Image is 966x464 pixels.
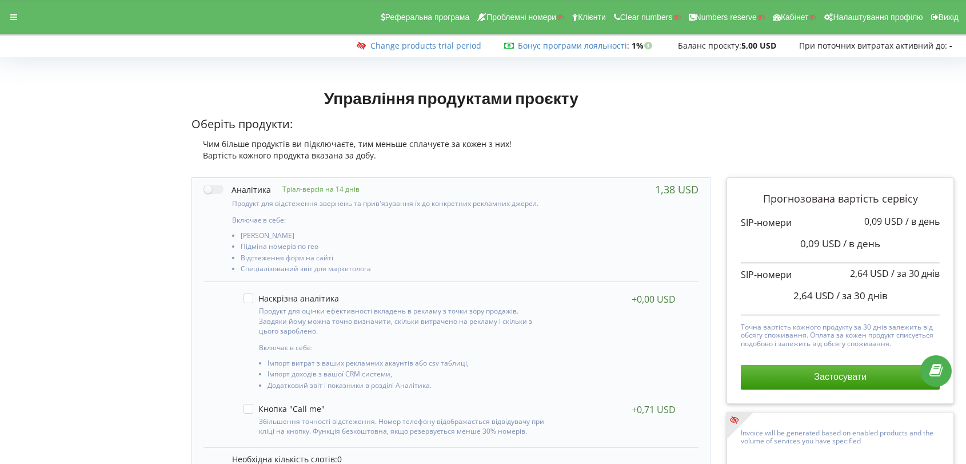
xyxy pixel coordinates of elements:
a: Change products trial period [370,40,481,51]
p: Продукт для оцінки ефективності вкладень в рекламу з точки зору продажів. Завдяки йому можна точн... [259,306,546,335]
span: Налаштування профілю [833,13,923,22]
strong: 1% [632,40,655,51]
div: +0,00 USD [632,294,676,305]
li: Підміна номерів по гео [241,243,550,253]
li: Імпорт доходів з вашої CRM системи, [268,370,546,381]
span: Кабінет [781,13,809,22]
button: Застосувати [741,365,940,389]
span: / в день [843,237,880,250]
span: 0,09 USD [864,215,903,228]
li: Імпорт витрат з ваших рекламних акаунтів або csv таблиці, [268,359,546,370]
label: Кнопка "Call me" [244,404,325,414]
span: / за 30 днів [836,289,888,302]
span: Проблемні номери [486,13,556,22]
span: / за 30 днів [891,267,940,280]
span: 2,64 USD [850,267,889,280]
span: Клієнти [578,13,606,22]
span: При поточних витратах активний до: [799,40,947,51]
span: : [518,40,629,51]
span: Баланс проєкту: [678,40,741,51]
label: Наскрізна аналітика [244,294,339,303]
p: Збільшення точності відстеження. Номер телефону відображається відвідувачу при кліці на кнопку. Ф... [259,417,546,436]
span: 2,64 USD [793,289,834,302]
li: Додатковий звіт і показники в розділі Аналітика. [268,382,546,392]
span: Clear numbers [620,13,673,22]
p: Включає в себе: [232,215,550,225]
li: Відстеження форм на сайті [241,254,550,265]
p: Включає в себе: [259,343,546,352]
div: Вартість кожного продукта вказана за добу. [191,150,710,161]
p: SIP-номери [741,216,940,229]
li: Спеціалізований звіт для маркетолога [241,265,550,276]
div: Чим більше продуктів ви підключаєте, тим меньше сплачуєте за кожен з них! [191,138,710,150]
span: Вихід [939,13,959,22]
p: Продукт для відстеження звернень та прив'язування їх до конкретних рекламних джерел. [232,199,550,208]
p: Тріал-версія на 14 днів [271,184,360,194]
div: +0,71 USD [632,404,676,415]
div: 1,38 USD [655,184,698,195]
span: Numbers reserve [696,13,757,22]
a: Бонус програми лояльності [518,40,627,51]
span: Реферальна програма [385,13,470,22]
p: Оберіть продукти: [191,116,710,133]
label: Аналітика [203,184,271,196]
strong: - [949,40,952,51]
p: SIP-номери [741,268,940,281]
li: [PERSON_NAME] [241,232,550,243]
p: Точна вартість кожного продукту за 30 днів залежить від обсягу споживання. Оплата за кожен продук... [741,320,940,348]
h1: Управління продуктами проєкту [191,88,710,108]
span: 0,09 USD [800,237,841,250]
p: Прогнозована вартість сервісу [741,192,940,207]
span: / в день [905,215,940,228]
strong: 5,00 USD [741,40,776,51]
p: Invoice will be generated based on enabled products and the volume of services you have specified [741,426,940,446]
